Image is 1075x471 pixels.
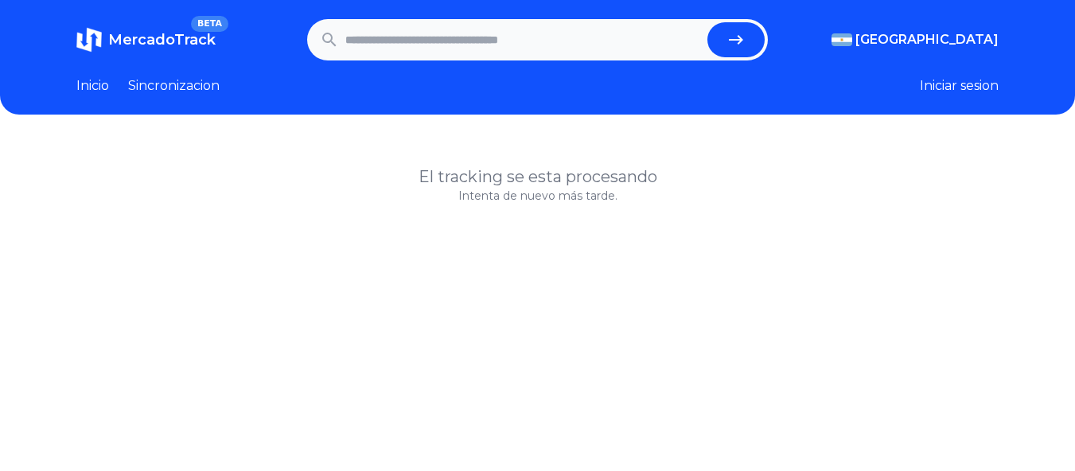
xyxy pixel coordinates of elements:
img: MercadoTrack [76,27,102,53]
img: Argentina [832,33,852,46]
a: MercadoTrackBETA [76,27,216,53]
span: MercadoTrack [108,31,216,49]
span: BETA [191,16,228,32]
p: Intenta de nuevo más tarde. [76,188,999,204]
a: Sincronizacion [128,76,220,95]
button: [GEOGRAPHIC_DATA] [832,30,999,49]
span: [GEOGRAPHIC_DATA] [855,30,999,49]
h1: El tracking se esta procesando [76,165,999,188]
a: Inicio [76,76,109,95]
button: Iniciar sesion [920,76,999,95]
